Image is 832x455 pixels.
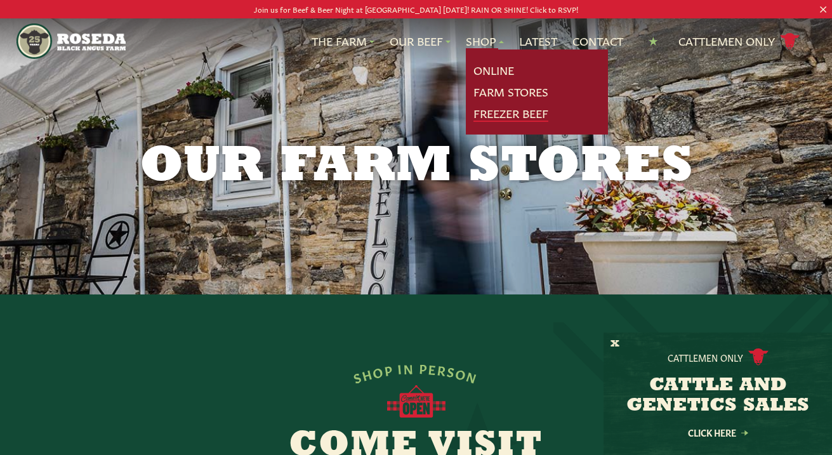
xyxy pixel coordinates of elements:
[473,84,548,100] a: Farm Stores
[383,362,394,377] span: P
[419,360,428,375] span: P
[91,142,741,193] h1: Our Farm Stores
[390,33,451,49] a: Our Beef
[42,3,791,16] p: Join us for Beef & Beer Night at [GEOGRAPHIC_DATA] [DATE]! RAIN OR SHINE! Click to RSVP!
[372,363,386,379] span: O
[352,369,364,385] span: S
[437,362,448,377] span: R
[668,351,743,364] p: Cattlemen Only
[17,18,815,64] nav: Main Navigation
[454,365,469,381] span: O
[446,363,457,378] span: S
[352,360,480,385] div: SHOP IN PERSON
[312,33,374,49] a: The Farm
[572,33,623,49] a: Contact
[473,62,514,79] a: Online
[519,33,557,49] a: Latest
[17,23,126,59] img: https://roseda.com/wp-content/uploads/2021/05/roseda-25-header.png
[465,368,480,385] span: N
[466,33,504,49] a: Shop
[473,105,548,122] a: Freezer Beef
[678,30,800,53] a: Cattlemen Only
[360,366,374,382] span: H
[428,361,438,376] span: E
[397,361,404,376] span: I
[611,338,619,351] button: X
[661,428,775,437] a: Click Here
[748,348,769,366] img: cattle-icon.svg
[619,376,816,416] h3: CATTLE AND GENETICS SALES
[403,360,414,375] span: N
